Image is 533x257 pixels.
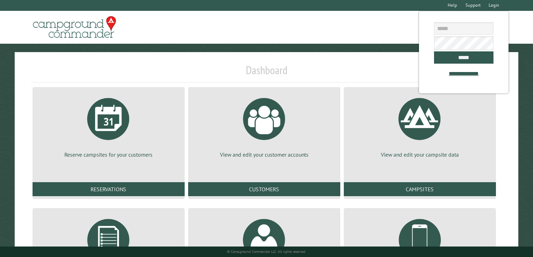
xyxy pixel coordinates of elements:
[188,182,340,196] a: Customers
[352,93,488,158] a: View and edit your campsite data
[41,93,176,158] a: Reserve campsites for your customers
[352,151,488,158] p: View and edit your campsite data
[33,182,185,196] a: Reservations
[31,14,118,41] img: Campground Commander
[197,151,332,158] p: View and edit your customer accounts
[41,151,176,158] p: Reserve campsites for your customers
[197,93,332,158] a: View and edit your customer accounts
[227,249,306,254] small: © Campground Commander LLC. All rights reserved.
[344,182,496,196] a: Campsites
[31,63,503,83] h1: Dashboard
